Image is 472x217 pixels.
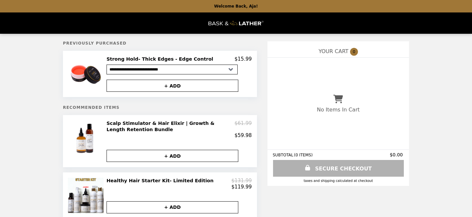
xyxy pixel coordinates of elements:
[231,184,252,190] p: $119.99
[390,152,404,157] span: $0.00
[107,120,235,132] h2: Scalp Stimulator & Hair Elixir | Growth & Length Retention Bundle
[107,178,216,184] h2: Healthy Hair Starter Kit- Limited Edition
[273,153,294,157] span: SUBTOTAL
[63,41,257,46] h5: Previously Purchased
[107,80,238,92] button: + ADD
[63,105,257,110] h5: Recommended Items
[273,179,404,183] div: Taxes and Shipping calculated at checkout
[294,153,313,157] span: ( 0 ITEMS )
[107,56,216,62] h2: Strong Hold- Thick Edges - Edge Control
[214,4,258,9] p: Welcome Back, Aja!
[68,56,105,92] img: Strong Hold- Thick Edges - Edge Control
[68,120,106,157] img: Scalp Stimulator & Hair Elixir | Growth & Length Retention Bundle
[235,120,252,132] p: $61.99
[235,56,252,62] p: $15.99
[208,16,264,30] img: Brand Logo
[107,150,238,162] button: + ADD
[319,48,348,54] span: YOUR CART
[231,178,252,184] p: $131.99
[350,48,358,56] span: 0
[68,178,105,213] img: Healthy Hair Starter Kit- Limited Edition
[235,132,252,138] p: $59.98
[317,107,360,113] p: No Items In Cart
[107,201,238,213] button: + ADD
[107,65,238,74] select: Select a product variant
